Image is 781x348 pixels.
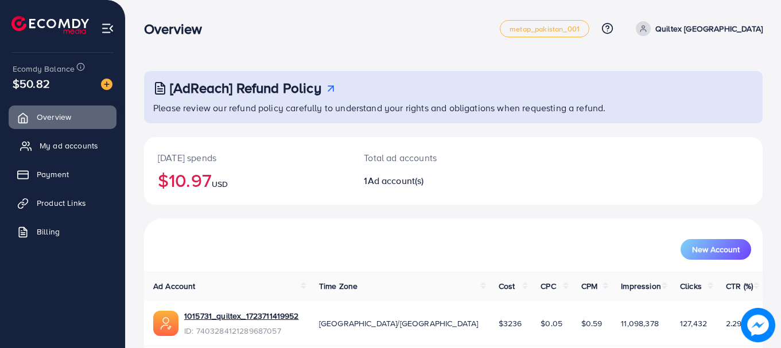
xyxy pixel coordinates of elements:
span: Cost [499,280,515,292]
img: image [101,79,112,90]
span: $0.05 [541,318,562,329]
span: My ad accounts [40,140,98,151]
span: CPM [581,280,597,292]
h3: [AdReach] Refund Policy [170,80,321,96]
span: $0.59 [581,318,603,329]
button: New Account [681,239,751,260]
p: Total ad accounts [364,151,491,165]
span: [GEOGRAPHIC_DATA]/[GEOGRAPHIC_DATA] [319,318,479,329]
a: Billing [9,220,116,243]
p: Please review our refund policy carefully to understand your rights and obligations when requesti... [153,101,756,115]
a: Product Links [9,191,116,214]
h2: $10.97 [158,169,336,191]
span: 11,098,378 [621,318,659,329]
a: Overview [9,105,116,128]
img: image [741,308,775,342]
span: Ecomdy Balance [13,63,75,75]
span: 127,432 [680,318,707,329]
img: logo [11,16,89,34]
a: metap_pakistan_001 [500,20,589,37]
span: $50.82 [13,75,50,92]
img: menu [101,22,114,35]
a: My ad accounts [9,134,116,157]
span: CPC [541,280,555,292]
span: 2.29 [726,318,742,329]
span: Product Links [37,197,86,209]
h3: Overview [144,21,211,37]
span: Ad Account [153,280,196,292]
a: Payment [9,163,116,186]
span: Impression [621,280,661,292]
span: Overview [37,111,71,123]
span: USD [212,178,228,190]
p: Quiltex [GEOGRAPHIC_DATA] [655,22,763,36]
a: Quiltex [GEOGRAPHIC_DATA] [631,21,763,36]
span: Payment [37,169,69,180]
span: Time Zone [319,280,358,292]
span: Ad account(s) [368,174,424,187]
img: ic-ads-acc.e4c84228.svg [153,311,178,336]
span: CTR (%) [726,280,753,292]
span: $3236 [499,318,522,329]
span: Billing [37,226,60,237]
span: Clicks [680,280,702,292]
span: ID: 7403284121289687057 [184,325,299,337]
p: [DATE] spends [158,151,336,165]
a: 1015731_quiltex_1723711419952 [184,310,299,322]
h2: 1 [364,175,491,186]
span: metap_pakistan_001 [510,25,580,33]
span: New Account [692,245,740,253]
